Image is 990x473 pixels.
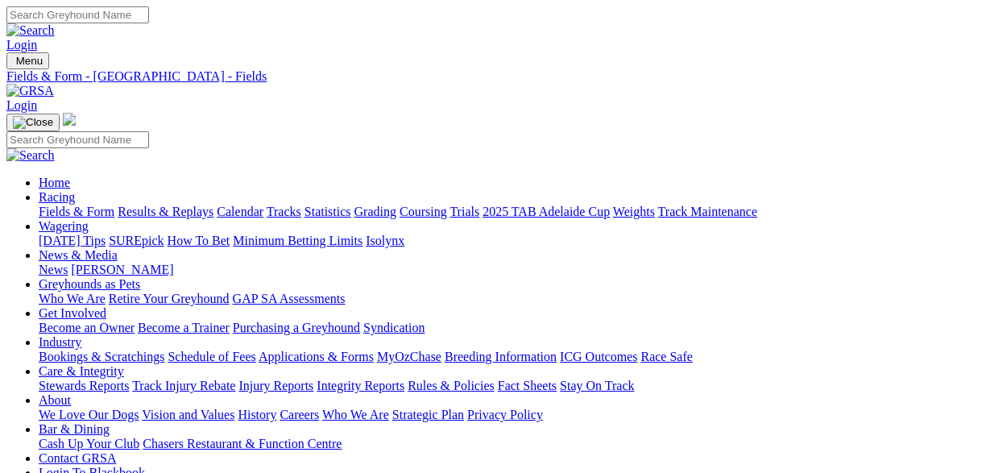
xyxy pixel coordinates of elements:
[138,321,230,334] a: Become a Trainer
[39,321,135,334] a: Become an Owner
[408,379,495,392] a: Rules & Policies
[400,205,447,218] a: Coursing
[366,234,404,247] a: Isolynx
[142,408,234,421] a: Vision and Values
[354,205,396,218] a: Grading
[39,408,139,421] a: We Love Our Dogs
[377,350,441,363] a: MyOzChase
[132,379,235,392] a: Track Injury Rebate
[39,335,81,349] a: Industry
[392,408,464,421] a: Strategic Plan
[445,350,557,363] a: Breeding Information
[39,234,984,248] div: Wagering
[640,350,692,363] a: Race Safe
[109,234,164,247] a: SUREpick
[168,350,255,363] a: Schedule of Fees
[6,131,149,148] input: Search
[238,379,313,392] a: Injury Reports
[39,176,70,189] a: Home
[449,205,479,218] a: Trials
[168,234,230,247] a: How To Bet
[63,113,76,126] img: logo-grsa-white.png
[613,205,655,218] a: Weights
[71,263,173,276] a: [PERSON_NAME]
[217,205,263,218] a: Calendar
[39,437,984,451] div: Bar & Dining
[233,234,362,247] a: Minimum Betting Limits
[560,350,637,363] a: ICG Outcomes
[39,292,984,306] div: Greyhounds as Pets
[118,205,213,218] a: Results & Replays
[259,350,374,363] a: Applications & Forms
[39,263,984,277] div: News & Media
[6,98,37,112] a: Login
[143,437,342,450] a: Chasers Restaurant & Function Centre
[39,393,71,407] a: About
[39,205,114,218] a: Fields & Form
[109,292,230,305] a: Retire Your Greyhound
[6,23,55,38] img: Search
[39,248,118,262] a: News & Media
[267,205,301,218] a: Tracks
[39,350,984,364] div: Industry
[39,205,984,219] div: Racing
[233,292,346,305] a: GAP SA Assessments
[6,69,984,84] a: Fields & Form - [GEOGRAPHIC_DATA] - Fields
[39,292,106,305] a: Who We Are
[39,277,140,291] a: Greyhounds as Pets
[39,379,129,392] a: Stewards Reports
[467,408,543,421] a: Privacy Policy
[39,379,984,393] div: Care & Integrity
[39,219,89,233] a: Wagering
[304,205,351,218] a: Statistics
[39,190,75,204] a: Racing
[16,55,43,67] span: Menu
[39,263,68,276] a: News
[39,350,164,363] a: Bookings & Scratchings
[39,306,106,320] a: Get Involved
[6,52,49,69] button: Toggle navigation
[498,379,557,392] a: Fact Sheets
[39,451,116,465] a: Contact GRSA
[13,116,53,129] img: Close
[6,38,37,52] a: Login
[6,148,55,163] img: Search
[39,321,984,335] div: Get Involved
[658,205,757,218] a: Track Maintenance
[317,379,404,392] a: Integrity Reports
[322,408,389,421] a: Who We Are
[6,114,60,131] button: Toggle navigation
[560,379,634,392] a: Stay On Track
[483,205,610,218] a: 2025 TAB Adelaide Cup
[39,437,139,450] a: Cash Up Your Club
[39,408,984,422] div: About
[280,408,319,421] a: Careers
[39,234,106,247] a: [DATE] Tips
[238,408,276,421] a: History
[363,321,425,334] a: Syndication
[6,6,149,23] input: Search
[39,422,110,436] a: Bar & Dining
[6,84,54,98] img: GRSA
[233,321,360,334] a: Purchasing a Greyhound
[39,364,124,378] a: Care & Integrity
